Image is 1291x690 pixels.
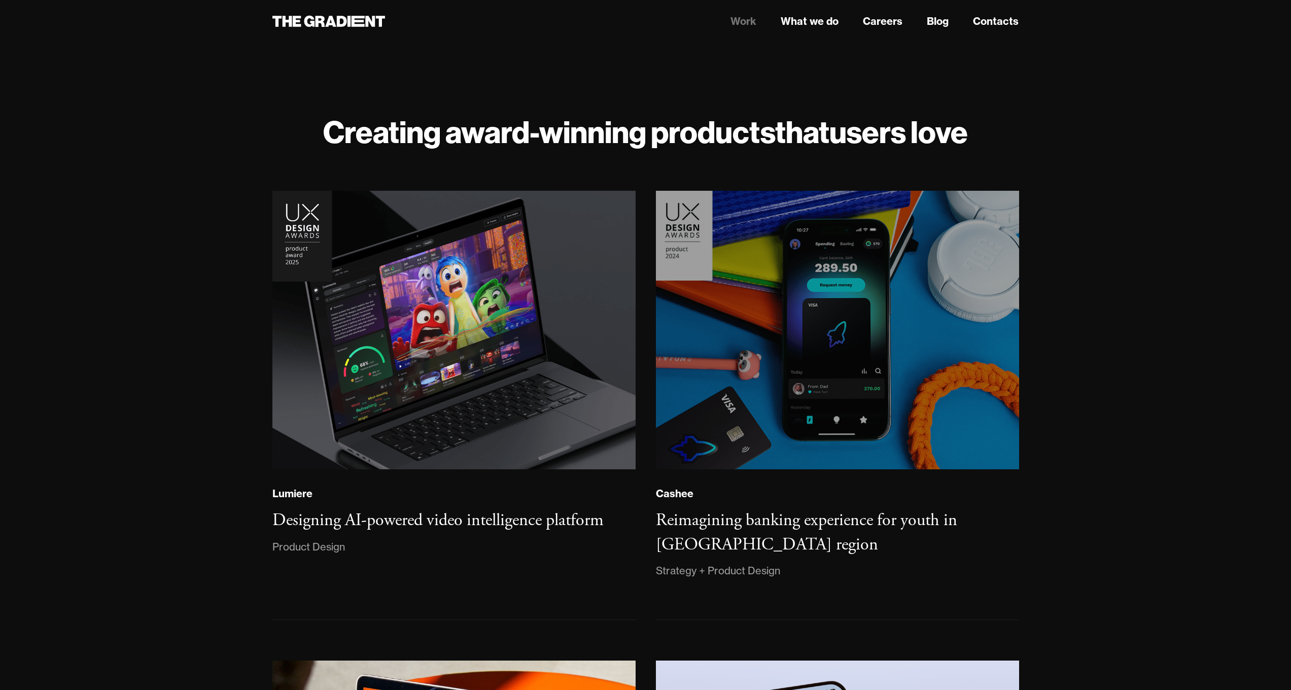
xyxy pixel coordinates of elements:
[656,191,1019,620] a: CasheeReimagining banking experience for youth in [GEOGRAPHIC_DATA] regionStrategy + Product Design
[656,563,780,579] div: Strategy + Product Design
[863,14,902,29] a: Careers
[272,487,312,500] div: Lumiere
[272,509,604,531] h3: Designing AI-powered video intelligence platform
[272,191,636,620] a: LumiereDesigning AI-powered video intelligence platformProduct Design
[973,14,1019,29] a: Contacts
[272,114,1019,150] h1: Creating award-winning products users love
[730,14,756,29] a: Work
[272,539,345,555] div: Product Design
[781,14,839,29] a: What we do
[656,487,693,500] div: Cashee
[656,509,957,556] h3: Reimagining banking experience for youth in [GEOGRAPHIC_DATA] region
[927,14,949,29] a: Blog
[775,113,829,151] strong: that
